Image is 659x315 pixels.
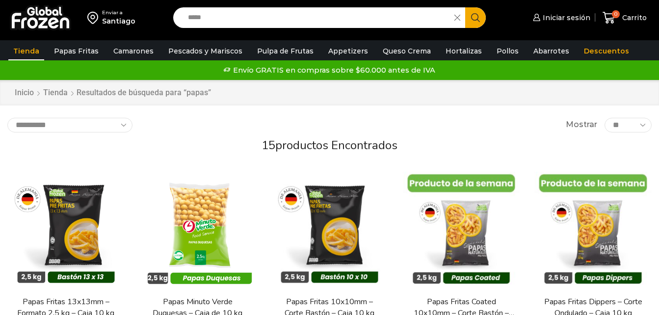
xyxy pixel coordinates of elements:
[49,42,104,60] a: Papas Fritas
[275,137,397,153] span: productos encontrados
[530,8,590,27] a: Iniciar sesión
[252,42,318,60] a: Pulpa de Frutas
[7,118,132,132] select: Pedido de la tienda
[163,42,247,60] a: Pescados y Mariscos
[540,13,590,23] span: Iniciar sesión
[441,42,487,60] a: Hortalizas
[378,42,436,60] a: Queso Crema
[14,87,211,99] nav: Breadcrumb
[102,16,135,26] div: Santiago
[579,42,634,60] a: Descuentos
[612,10,620,18] span: 0
[43,87,68,99] a: Tienda
[528,42,574,60] a: Abarrotes
[77,88,211,97] h1: Resultados de búsqueda para “papas”
[108,42,158,60] a: Camarones
[620,13,647,23] span: Carrito
[14,87,34,99] a: Inicio
[87,9,102,26] img: address-field-icon.svg
[566,119,597,131] span: Mostrar
[102,9,135,16] div: Enviar a
[600,6,649,29] a: 0 Carrito
[262,137,275,153] span: 15
[8,42,44,60] a: Tienda
[465,7,486,28] button: Search button
[492,42,524,60] a: Pollos
[323,42,373,60] a: Appetizers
